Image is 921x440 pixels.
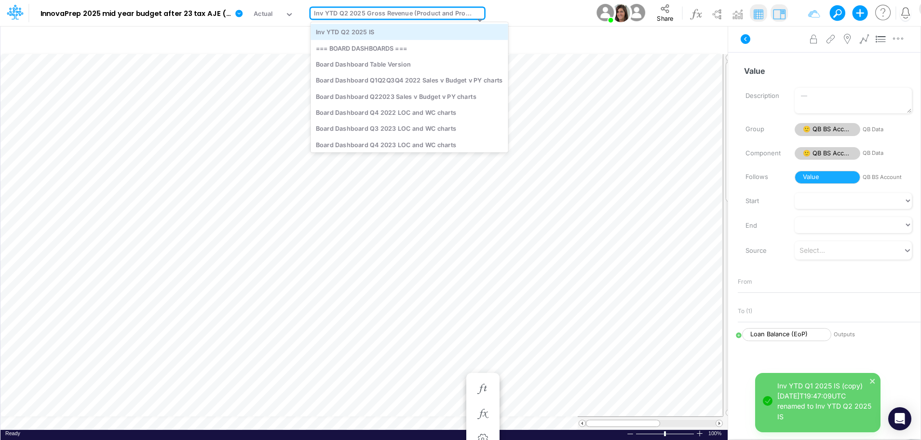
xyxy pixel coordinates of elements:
[738,145,787,162] label: Component
[863,125,912,134] span: QB Data
[314,9,474,20] div: Inv YTD Q2 2025 Gross Revenue (Product and Program)
[738,62,912,80] input: — Node name —
[612,4,630,22] img: User Image Icon
[664,431,666,436] div: Zoom
[5,430,20,436] span: Ready
[738,277,752,286] span: From
[626,430,634,438] div: Zoom Out
[657,14,673,22] span: Share
[650,1,681,25] button: Share
[777,381,873,421] div: Inv YTD Q1 2025 IS (copy) [DATE]T19:47:09UTC renamed to Inv YTD Q2 2025 IS
[5,430,20,437] div: In Ready mode
[738,88,787,104] label: Description
[595,2,616,24] img: User Image Icon
[9,30,536,50] input: Type a title here
[795,171,860,184] span: Value
[742,328,831,341] span: Loan Balance (EoP)
[799,245,825,255] div: Select...
[311,40,508,56] div: === BOARD DASHBOARDS ===
[863,149,912,157] span: QB Data
[311,56,508,72] div: Board Dashboard Table Version
[888,407,911,430] div: Open Intercom Messenger
[41,10,231,18] b: InnovaPrep 2025 mid year budget after 23 tax AJE (updated v2785) (copy) [DATE]T09:17:46UTC
[626,2,648,24] img: User Image Icon
[738,121,787,137] label: Group
[863,173,912,181] span: QB BS Account
[738,169,787,185] label: Follows
[795,123,860,136] span: 🙂 QB BS Account
[738,243,787,259] label: Source
[738,193,787,209] label: Start
[311,104,508,120] div: Board Dashboard Q4 2022 LOC and WC charts
[311,72,508,88] div: Board Dashboard Q1Q2Q3Q4 2022 Sales v Budget v PY charts
[708,430,723,437] div: Zoom level
[708,430,723,437] span: 100%
[900,7,911,18] a: Notifications
[738,218,787,234] label: End
[311,88,508,104] div: Board Dashboard Q22023 Sales v Budget v PY charts
[869,375,876,385] button: close
[795,147,860,160] span: 🙂 QB BS Account
[738,307,752,316] span: To (1)
[311,137,508,152] div: Board Dashboard Q4 2023 LOC and WC charts
[696,430,704,437] div: Zoom In
[311,121,508,137] div: Board Dashboard Q3 2023 LOC and WC charts
[311,24,508,40] div: Inv YTD Q2 2025 IS
[636,430,696,437] div: Zoom
[254,9,273,20] div: Actual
